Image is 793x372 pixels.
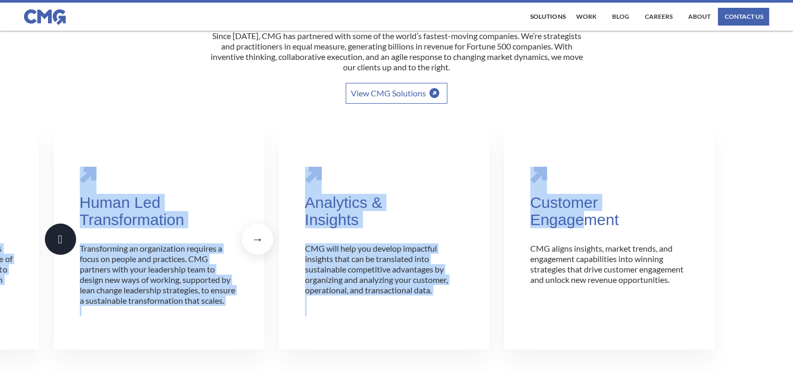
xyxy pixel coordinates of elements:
[642,8,675,26] a: Careers
[724,14,763,20] div: contact us
[305,243,463,316] p: CMG will help you develop impactful insights that can be translated into sustainable competitive ...
[242,224,273,255] div: next slide
[305,194,463,229] div: Analytics & Insights
[80,194,238,229] div: Human Led Transformation
[504,129,715,350] div: 4 of 4
[209,10,584,83] p: The Ways We Help The World's Businesses Transform, Grow & Thrive Since [DATE], CMG has partnered ...
[346,83,447,104] a: View CMG Solutions
[45,224,76,255] div: previous slide
[530,14,565,20] div: Solutions
[609,8,631,26] a: Blog
[80,243,238,316] p: Transforming an organization requires a focus on people and practices. CMG partners with your lea...
[530,194,689,229] div: Customer Engagement
[251,234,263,244] div: →
[530,243,689,316] p: CMG aligns insights, market trends, and engagement capabilities into winning strategies that driv...
[24,9,66,25] img: CMG logo in blue.
[54,129,264,350] div: 2 of 4
[54,129,264,350] div: carousel
[685,8,713,26] a: About
[573,8,599,26] a: work
[279,129,490,350] div: 3 of 4
[58,234,62,244] div: 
